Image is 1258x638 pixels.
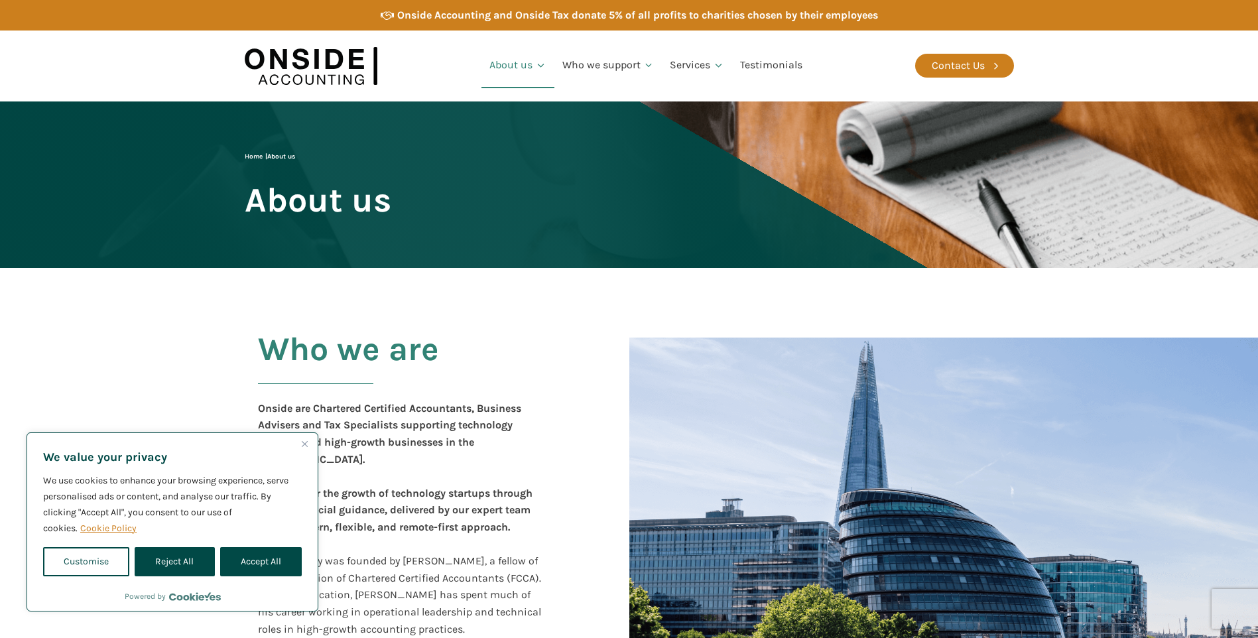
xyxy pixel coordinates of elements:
button: Reject All [135,547,214,576]
a: Home [245,153,263,160]
p: We use cookies to enhance your browsing experience, serve personalised ads or content, and analys... [43,473,302,537]
a: About us [481,43,554,88]
span: About us [267,153,295,160]
div: Onside Accounting and Onside Tax donate 5% of all profits to charities chosen by their employees [397,7,878,24]
h2: Who we are [258,331,439,400]
b: We empower the growth of technology startups through expert financial guidance [258,487,533,517]
div: Powered by [125,590,221,603]
button: Customise [43,547,129,576]
span: About us [245,182,391,218]
a: Contact Us [915,54,1014,78]
button: Close [296,436,312,452]
img: Close [302,441,308,447]
div: Contact Us [932,57,985,74]
a: Testimonials [732,43,810,88]
button: Accept All [220,547,302,576]
a: Services [662,43,732,88]
span: | [245,153,295,160]
div: We value your privacy [27,432,318,611]
b: , delivered by our expert team with a modern, flexible, and remote-first approach. [258,503,531,533]
img: Onside Accounting [245,40,377,92]
p: We value your privacy [43,449,302,465]
a: Visit CookieYes website [169,592,221,601]
a: Who we support [554,43,662,88]
a: Cookie Policy [80,522,137,535]
b: Onside are Chartered Certified Accountants, Business Advisers and Tax Specialists supporting tech... [258,402,521,466]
